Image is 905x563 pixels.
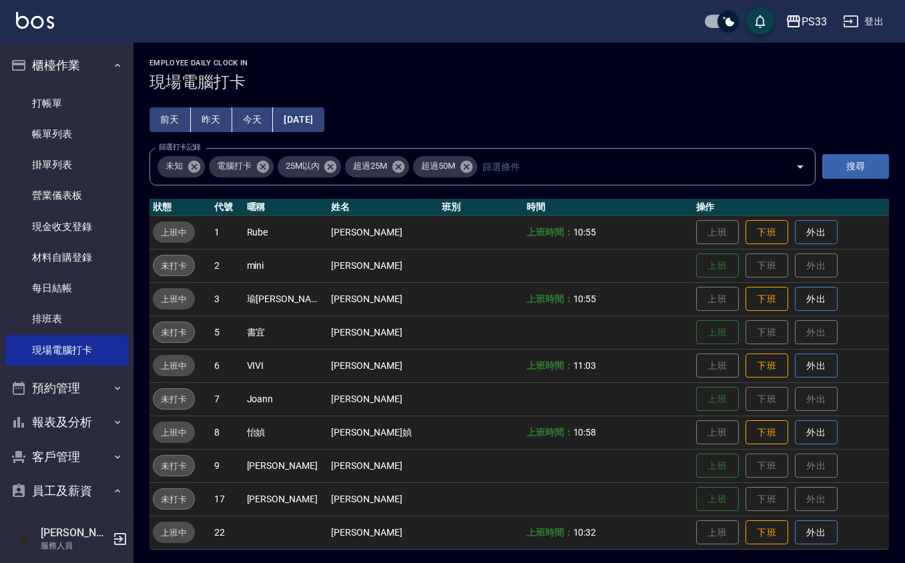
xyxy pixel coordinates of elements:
td: 17 [211,482,243,516]
span: 上班中 [153,292,195,306]
td: [PERSON_NAME] [328,316,438,349]
button: [DATE] [273,107,324,132]
td: [PERSON_NAME] [328,215,438,249]
span: 上班中 [153,526,195,540]
td: [PERSON_NAME] [328,482,438,516]
span: 未打卡 [154,392,194,406]
button: 下班 [745,420,788,445]
td: Rube [244,215,328,249]
td: [PERSON_NAME] [244,482,328,516]
b: 上班時間： [527,360,573,371]
h2: Employee Daily Clock In [149,59,889,67]
td: 瑜[PERSON_NAME] [244,282,328,316]
td: 7 [211,382,243,416]
td: [PERSON_NAME] [328,282,438,316]
b: 上班時間： [527,294,573,304]
button: PS33 [780,8,832,35]
label: 篩選打卡記錄 [159,142,201,152]
td: [PERSON_NAME] [328,449,438,482]
b: 上班時間： [527,527,573,538]
span: 10:55 [573,294,597,304]
td: [PERSON_NAME] [328,249,438,282]
button: 下班 [745,354,788,378]
td: 8 [211,416,243,449]
button: 外出 [795,420,838,445]
td: 2 [211,249,243,282]
td: mini [244,249,328,282]
span: 10:55 [573,227,597,237]
div: 電腦打卡 [209,156,274,177]
span: 未打卡 [154,459,194,473]
button: 前天 [149,107,191,132]
button: 搜尋 [822,154,889,179]
a: 現金收支登錄 [5,211,128,242]
td: 9 [211,449,243,482]
td: [PERSON_NAME] [328,349,438,382]
span: 10:32 [573,527,597,538]
button: 下班 [745,287,788,312]
button: 外出 [795,354,838,378]
th: 姓名 [328,199,438,216]
button: save [747,8,774,35]
td: 1 [211,215,243,249]
button: 上班 [696,454,739,478]
td: [PERSON_NAME] [244,449,328,482]
div: 超過50M [413,156,477,177]
td: 22 [211,516,243,549]
button: 預約管理 [5,371,128,406]
a: 帳單列表 [5,119,128,149]
div: 未知 [158,156,205,177]
td: 5 [211,316,243,349]
input: 篩選條件 [479,155,772,178]
a: 打帳單 [5,88,128,119]
h5: [PERSON_NAME] [41,526,109,540]
button: 登出 [838,9,889,34]
button: 下班 [745,520,788,545]
th: 操作 [693,199,889,216]
div: 超過25M [345,156,409,177]
button: 下班 [745,220,788,245]
td: 6 [211,349,243,382]
span: 25M以內 [278,159,328,173]
div: PS33 [802,13,827,30]
img: Person [11,526,37,552]
button: 外出 [795,287,838,312]
span: 10:58 [573,427,597,438]
a: 現場電腦打卡 [5,335,128,366]
th: 狀態 [149,199,211,216]
img: Logo [16,12,54,29]
button: 今天 [232,107,274,132]
span: 上班中 [153,359,195,373]
span: 未打卡 [154,492,194,506]
span: 超過25M [345,159,395,173]
p: 服務人員 [41,540,109,552]
td: 怡媜 [244,416,328,449]
span: 11:03 [573,360,597,371]
button: 員工及薪資 [5,474,128,508]
a: 材料自購登錄 [5,242,128,273]
span: 上班中 [153,426,195,440]
button: Open [790,156,811,177]
a: 營業儀表板 [5,180,128,211]
button: 上班 [696,487,739,512]
a: 全店打卡記錄 [5,514,128,544]
span: 超過50M [413,159,463,173]
button: 外出 [795,220,838,245]
h3: 現場電腦打卡 [149,73,889,91]
a: 掛單列表 [5,149,128,180]
b: 上班時間： [527,227,573,237]
button: 客戶管理 [5,440,128,474]
span: 電腦打卡 [209,159,260,173]
td: Joann [244,382,328,416]
button: 上班 [696,387,739,412]
button: 上班 [696,253,739,278]
a: 排班表 [5,304,128,334]
b: 上班時間： [527,427,573,438]
button: 上班 [696,320,739,345]
span: 未打卡 [154,326,194,340]
td: VIVI [244,349,328,382]
td: 書宜 [244,316,328,349]
span: 未打卡 [154,259,194,273]
td: [PERSON_NAME] [328,516,438,549]
th: 暱稱 [244,199,328,216]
